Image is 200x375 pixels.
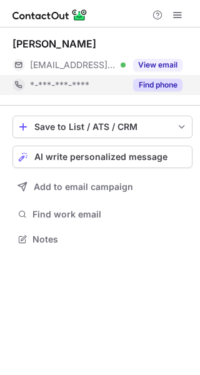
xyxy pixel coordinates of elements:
[32,209,187,220] span: Find work email
[34,152,167,162] span: AI write personalized message
[34,122,171,132] div: Save to List / ATS / CRM
[12,206,192,223] button: Find work email
[12,116,192,138] button: save-profile-one-click
[30,59,116,71] span: [EMAIL_ADDRESS][DOMAIN_NAME]
[133,59,182,71] button: Reveal Button
[32,234,187,245] span: Notes
[12,7,87,22] img: ContactOut v5.3.10
[34,182,133,192] span: Add to email campaign
[12,231,192,248] button: Notes
[12,176,192,198] button: Add to email campaign
[12,146,192,168] button: AI write personalized message
[133,79,182,91] button: Reveal Button
[12,37,96,50] div: [PERSON_NAME]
